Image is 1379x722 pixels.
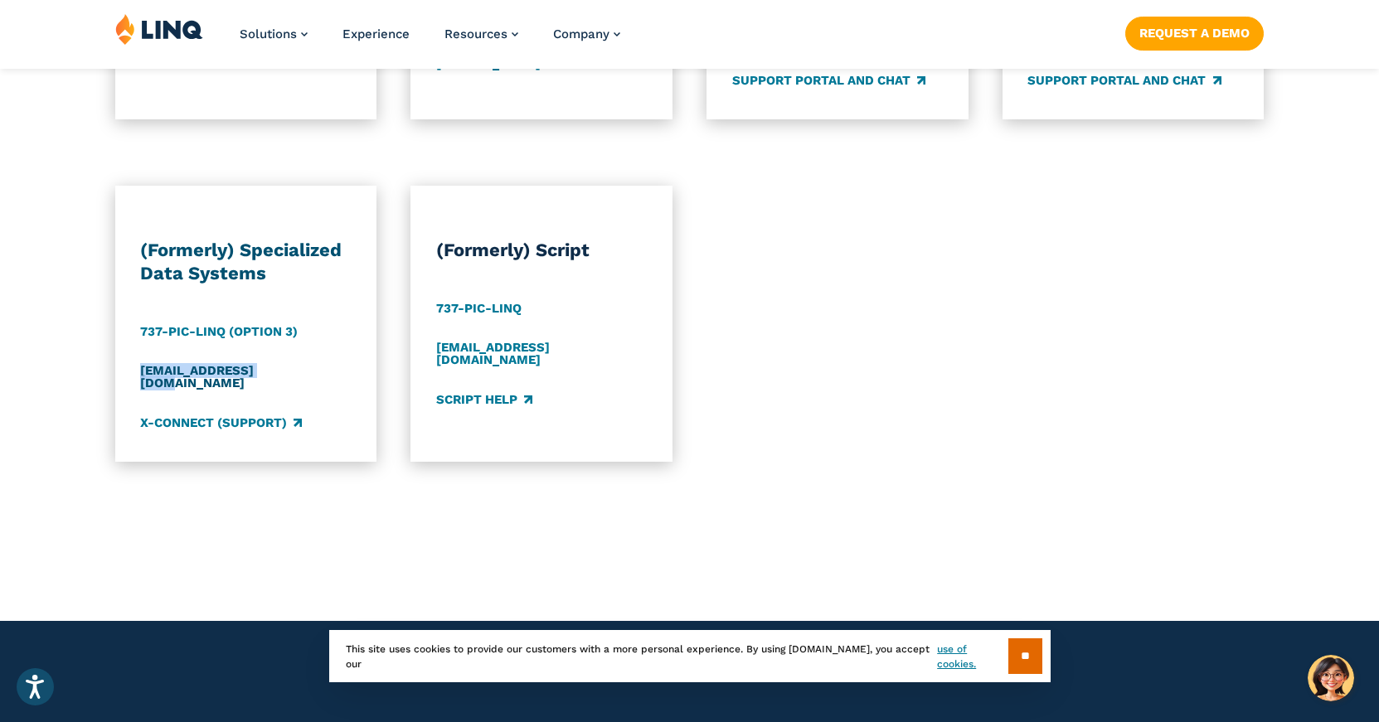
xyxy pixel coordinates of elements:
a: Experience [342,27,410,41]
button: Hello, have a question? Let’s chat. [1308,655,1354,701]
a: [EMAIL_ADDRESS][DOMAIN_NAME] [436,340,648,367]
a: Request a Demo [1125,17,1264,50]
a: use of cookies. [937,642,1008,671]
nav: Primary Navigation [240,13,620,68]
a: Resources [444,27,518,41]
a: [EMAIL_ADDRESS][DOMAIN_NAME] [140,363,352,390]
a: Solutions [240,27,308,41]
div: This site uses cookies to provide our customers with a more personal experience. By using [DOMAIN... [329,630,1051,682]
a: 737-PIC-LINQ (Option 3) [140,323,298,342]
span: Resources [444,27,507,41]
a: 737-PIC-LINQ [436,299,522,317]
a: Support Portal and Chat [732,71,925,90]
img: LINQ | K‑12 Software [115,13,203,45]
a: Company [553,27,620,41]
span: Company [553,27,609,41]
nav: Button Navigation [1125,13,1264,50]
h3: (Formerly) Specialized Data Systems [140,239,352,285]
span: Solutions [240,27,297,41]
a: X-Connect (Support) [140,414,302,432]
a: Support Portal and Chat [1027,71,1221,90]
a: Script Help [436,390,532,409]
h3: (Formerly) Script [436,239,648,262]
